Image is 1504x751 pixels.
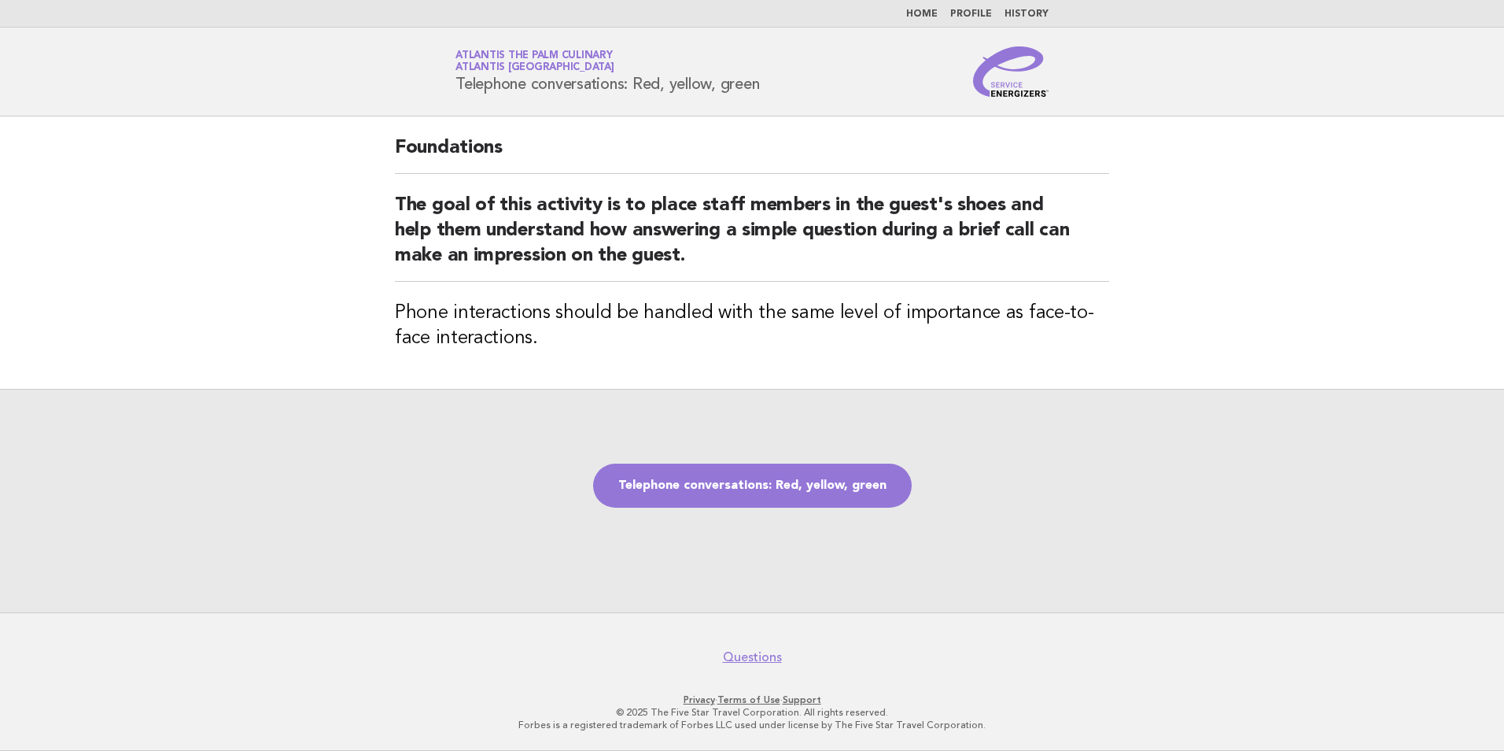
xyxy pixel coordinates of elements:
[271,694,1233,706] p: · ·
[395,135,1109,174] h2: Foundations
[973,46,1049,97] img: Service Energizers
[395,301,1109,351] h3: Phone interactions should be handled with the same level of importance as face-to-face interactions.
[455,50,614,72] a: Atlantis The Palm CulinaryAtlantis [GEOGRAPHIC_DATA]
[455,51,759,92] h1: Telephone conversations: Red, yellow, green
[684,694,715,705] a: Privacy
[455,63,614,73] span: Atlantis [GEOGRAPHIC_DATA]
[723,649,782,665] a: Questions
[271,719,1233,731] p: Forbes is a registered trademark of Forbes LLC used under license by The Five Star Travel Corpora...
[717,694,780,705] a: Terms of Use
[271,706,1233,719] p: © 2025 The Five Star Travel Corporation. All rights reserved.
[395,193,1109,282] h2: The goal of this activity is to place staff members in the guest's shoes and help them understand...
[1005,9,1049,19] a: History
[950,9,992,19] a: Profile
[593,464,912,508] a: Telephone conversations: Red, yellow, green
[783,694,821,705] a: Support
[906,9,938,19] a: Home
